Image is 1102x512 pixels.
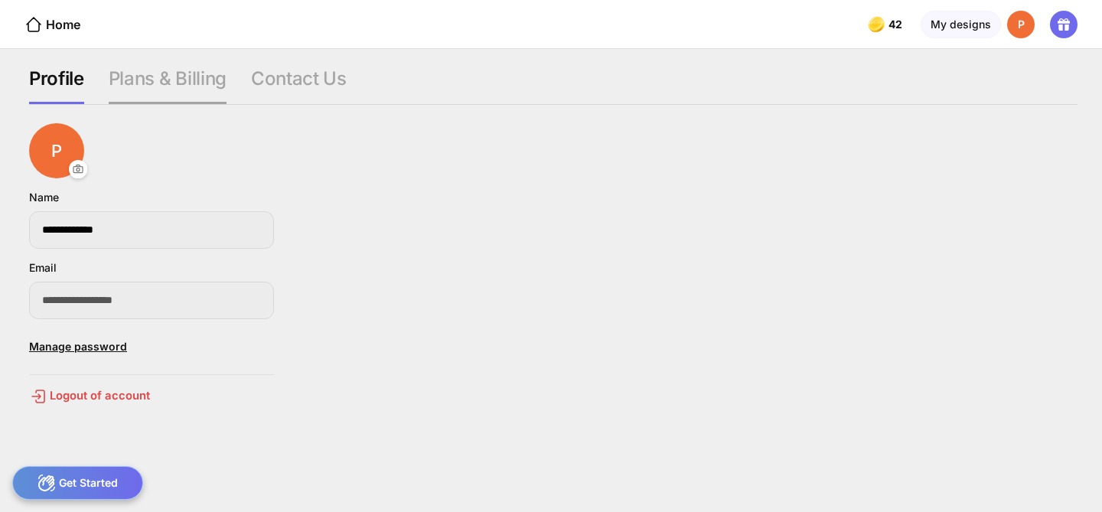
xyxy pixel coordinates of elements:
[29,191,59,204] div: Name
[29,331,274,362] div: Manage password
[24,15,80,34] div: Home
[251,67,347,104] div: Contact Us
[29,387,274,406] div: Logout of account
[29,261,57,274] div: Email
[1007,11,1035,38] div: P
[29,123,84,178] div: P
[29,67,84,104] div: Profile
[921,11,1001,38] div: My designs
[12,466,143,500] div: Get Started
[109,67,227,104] div: Plans & Billing
[888,18,905,31] span: 42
